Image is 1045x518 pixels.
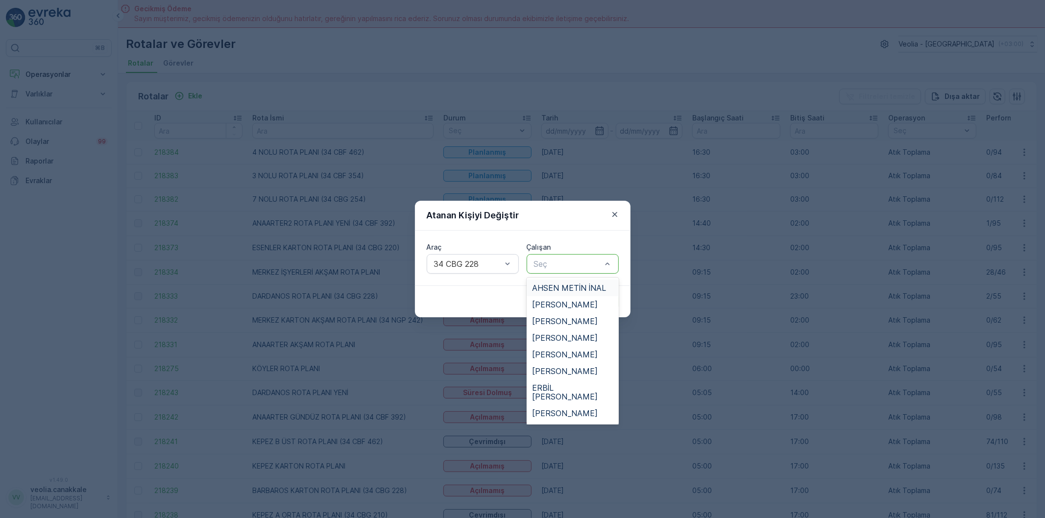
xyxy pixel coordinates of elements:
span: [PERSON_NAME] [533,367,598,376]
span: [PERSON_NAME] [533,409,598,418]
label: Çalışan [527,243,551,251]
p: Seç [534,258,602,270]
span: [PERSON_NAME] [533,333,598,342]
span: AHSEN METİN İNAL [533,283,607,292]
span: [PERSON_NAME] [533,350,598,359]
p: Atanan Kişiyi Değiştir [427,209,519,222]
label: Araç [427,243,442,251]
span: ERBİL [PERSON_NAME] [533,383,613,401]
span: [PERSON_NAME] [533,300,598,309]
span: [PERSON_NAME] [533,317,598,326]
